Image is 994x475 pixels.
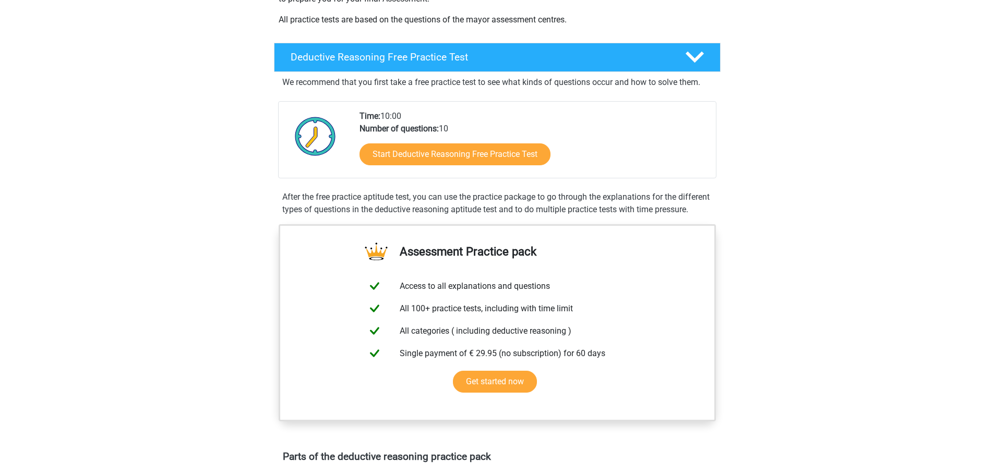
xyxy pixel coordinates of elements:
a: Deductive Reasoning Free Practice Test [270,43,725,72]
h4: Parts of the deductive reasoning practice pack [283,450,712,462]
a: Get started now [453,371,537,393]
div: After the free practice aptitude test, you can use the practice package to go through the explana... [278,191,716,216]
a: Start Deductive Reasoning Free Practice Test [360,143,550,165]
p: All practice tests are based on the questions of the mayor assessment centres. [279,14,716,26]
b: Time: [360,111,380,121]
p: We recommend that you first take a free practice test to see what kinds of questions occur and ho... [282,76,712,89]
h4: Deductive Reasoning Free Practice Test [291,51,668,63]
b: Number of questions: [360,124,439,133]
img: Clock [289,110,342,162]
div: 10:00 10 [352,110,715,178]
